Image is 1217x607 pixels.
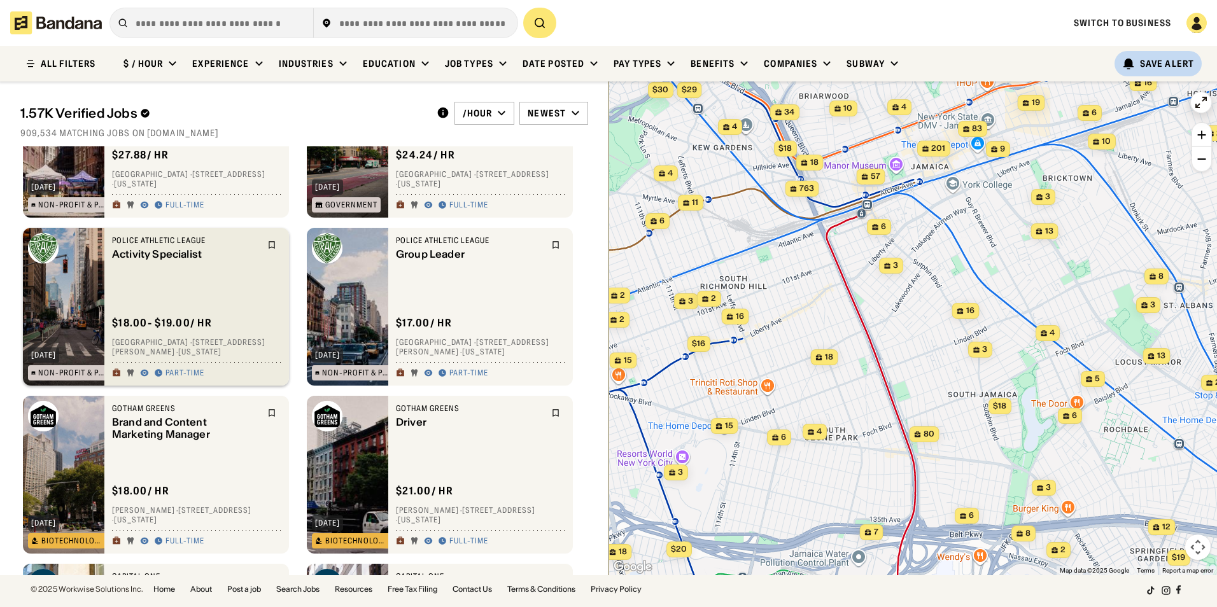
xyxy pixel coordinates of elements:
span: $16 [692,338,705,348]
div: grid [20,146,588,575]
div: [GEOGRAPHIC_DATA] · [STREET_ADDRESS][PERSON_NAME] · [US_STATE] [396,337,565,357]
a: About [190,585,212,593]
div: Biotechnology [41,537,105,545]
span: 16 [1144,78,1152,88]
div: [DATE] [31,519,56,527]
div: $ 17.00 / hr [396,316,452,330]
div: Pay Types [614,58,661,69]
div: Subway [847,58,885,69]
span: 6 [1072,410,1077,421]
div: [GEOGRAPHIC_DATA] · [STREET_ADDRESS] · [US_STATE] [112,169,281,189]
span: 2 [620,290,625,301]
a: Terms (opens in new tab) [1137,567,1155,574]
div: $ 27.88 / hr [112,148,169,162]
span: 3 [688,296,693,307]
div: Date Posted [523,58,584,69]
span: 13 [1157,351,1165,361]
div: Experience [192,58,249,69]
span: 3 [1045,192,1050,202]
a: Open this area in Google Maps (opens a new window) [612,559,654,575]
span: Map data ©2025 Google [1060,567,1129,574]
span: 13 [1045,226,1053,237]
span: 18 [619,547,627,557]
div: Full-time [165,536,204,547]
span: 16 [736,311,744,322]
a: Switch to Business [1074,17,1171,29]
a: Report a map error [1162,567,1213,574]
span: 2 [711,293,716,304]
span: 12 [1162,522,1171,533]
span: 11 [692,197,698,208]
div: Police Athletic League [112,235,260,246]
div: Activity Specialist [112,248,260,260]
a: Free Tax Filing [388,585,437,593]
span: $18 [993,401,1006,410]
div: [DATE] [315,183,340,191]
div: Gotham Greens [396,403,544,414]
div: Non-Profit & Public Service [322,369,389,377]
a: Home [153,585,175,593]
span: 83 [972,123,982,134]
img: Capital One logo [28,569,59,599]
div: Industries [279,58,334,69]
div: $ 24.24 / hr [396,148,455,162]
span: 201 [931,143,945,154]
span: 3 [678,467,683,478]
img: Google [612,559,654,575]
span: 9 [1000,144,1005,155]
div: Part-time [165,368,204,379]
div: [DATE] [315,351,340,359]
div: [DATE] [315,519,340,527]
div: $ / hour [123,58,163,69]
div: Job Types [445,58,493,69]
span: 6 [1092,108,1097,118]
span: 19 [1032,97,1040,108]
div: [GEOGRAPHIC_DATA] · [STREET_ADDRESS] · [US_STATE] [396,169,565,189]
span: 18 [825,352,833,363]
div: Full-time [165,200,204,211]
span: 3 [893,260,898,271]
div: Benefits [691,58,735,69]
span: 6 [969,510,974,521]
span: 57 [871,171,880,182]
div: Full-time [449,536,488,547]
img: Gotham Greens logo [28,401,59,431]
span: $19 [1172,552,1185,562]
span: 10 [843,103,852,114]
div: Biotechnology [325,537,389,545]
a: Search Jobs [276,585,320,593]
span: 5 [1095,373,1100,384]
div: Non-Profit & Public Service [38,201,105,209]
div: Part-time [449,368,488,379]
span: $20 [671,544,687,554]
span: 2 [619,314,624,325]
div: $ 18.00 - $19.00 / hr [112,316,212,330]
img: Bandana logotype [10,11,102,34]
span: 4 [668,168,673,179]
span: 3 [1046,482,1051,493]
span: $29 [682,85,697,94]
div: [PERSON_NAME] · [STREET_ADDRESS] · [US_STATE] [396,505,565,525]
div: Police Athletic League [396,235,544,246]
div: Government [325,201,377,209]
div: Education [363,58,416,69]
div: Brand and Content Marketing Manager [112,416,260,440]
span: 3 [1150,300,1155,310]
span: 7 [874,527,878,538]
a: Contact Us [453,585,492,593]
button: Map camera controls [1185,534,1211,560]
a: Terms & Conditions [507,585,575,593]
span: 763 [799,183,814,194]
span: 8 [1158,271,1164,282]
span: 4 [1050,328,1055,338]
div: [GEOGRAPHIC_DATA] · [STREET_ADDRESS][PERSON_NAME] · [US_STATE] [112,337,281,357]
div: /hour [463,108,493,119]
div: [DATE] [31,351,56,359]
div: 1.57K Verified Jobs [20,106,426,121]
span: 15 [725,421,733,431]
span: 4 [817,426,822,437]
div: [DATE] [31,183,56,191]
img: Capital One logo [312,569,342,599]
img: Gotham Greens logo [312,401,342,431]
